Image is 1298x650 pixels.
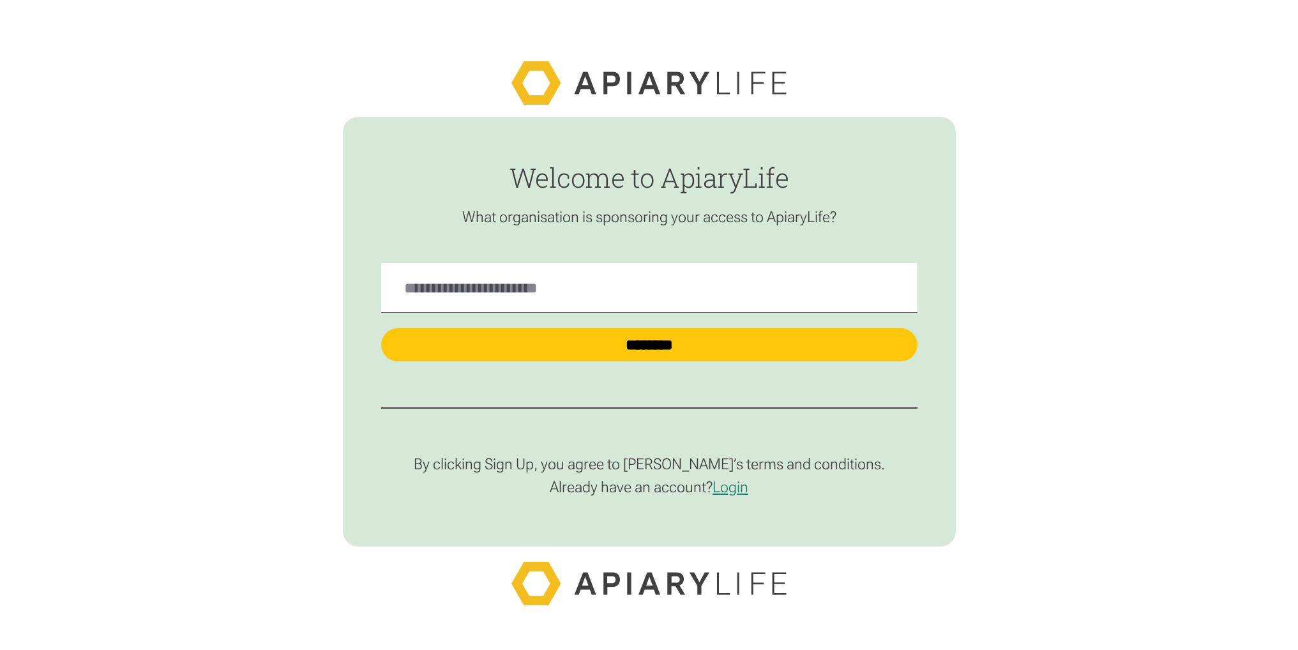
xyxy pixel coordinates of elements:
[381,478,917,497] p: Already have an account?
[343,117,956,547] form: find-employer
[713,478,748,496] a: Login
[381,455,917,474] p: By clicking Sign Up, you agree to [PERSON_NAME]’s terms and conditions.
[381,208,917,227] p: What organisation is sponsoring your access to ApiaryLife?
[381,163,917,192] h1: Welcome to ApiaryLife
